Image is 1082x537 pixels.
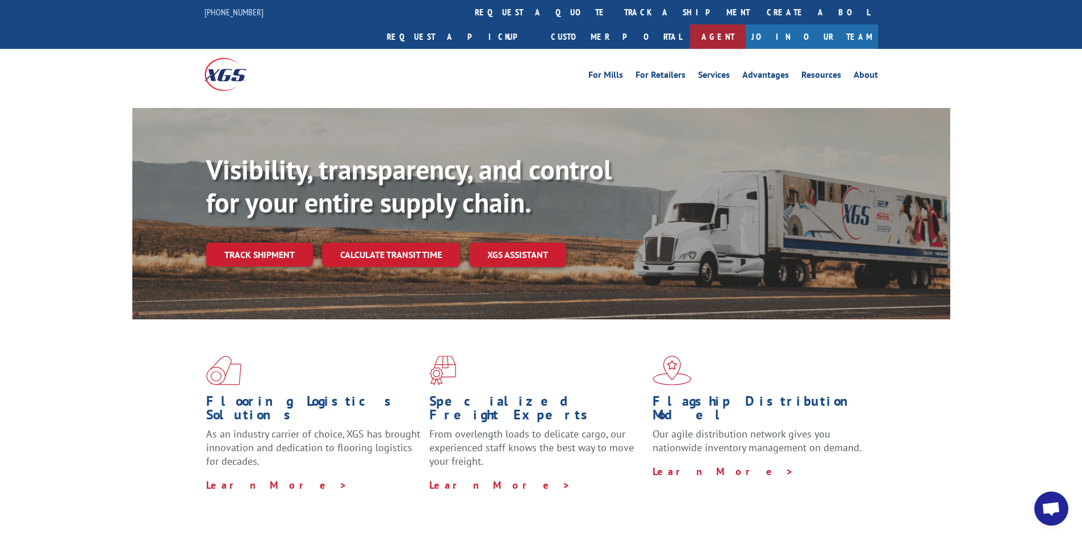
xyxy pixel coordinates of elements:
[542,24,690,49] a: Customer Portal
[801,70,841,83] a: Resources
[206,427,420,468] span: As an industry carrier of choice, XGS has brought innovation and dedication to flooring logistics...
[698,70,730,83] a: Services
[429,427,644,478] p: From overlength loads to delicate cargo, our experienced staff knows the best way to move your fr...
[653,465,794,478] a: Learn More >
[206,152,612,220] b: Visibility, transparency, and control for your entire supply chain.
[469,243,566,267] a: XGS ASSISTANT
[206,243,313,267] a: Track shipment
[690,24,746,49] a: Agent
[588,70,623,83] a: For Mills
[206,394,421,427] h1: Flooring Logistics Solutions
[204,6,264,18] a: [PHONE_NUMBER]
[429,394,644,427] h1: Specialized Freight Experts
[746,24,878,49] a: Join Our Team
[854,70,878,83] a: About
[653,394,867,427] h1: Flagship Distribution Model
[1034,492,1068,526] div: Open chat
[429,356,456,385] img: xgs-icon-focused-on-flooring-red
[653,356,692,385] img: xgs-icon-flagship-distribution-model-red
[206,356,241,385] img: xgs-icon-total-supply-chain-intelligence-red
[378,24,542,49] a: Request a pickup
[742,70,789,83] a: Advantages
[206,478,348,492] a: Learn More >
[322,243,460,267] a: Calculate transit time
[653,427,862,454] span: Our agile distribution network gives you nationwide inventory management on demand.
[636,70,686,83] a: For Retailers
[429,478,571,492] a: Learn More >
